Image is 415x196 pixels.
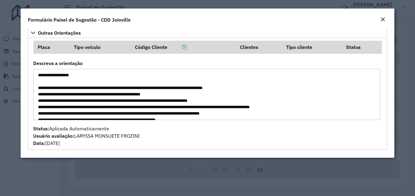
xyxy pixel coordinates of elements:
div: Outras Orientações [28,38,387,150]
a: Outras Orientações [28,28,387,38]
th: Clientes [236,41,282,53]
th: Tipo cliente [282,41,342,53]
h4: Formulário Painel de Sugestão - CDD Joinville [28,16,131,23]
span: Aplicada Automaticamente LARYSSA MONSUETE FROZINI [DATE] [33,126,140,146]
em: Fechar [380,17,385,22]
label: Descreva a orientação [33,60,83,67]
th: Status [342,41,382,53]
th: Código Cliente [131,41,236,53]
button: Close [379,16,387,24]
strong: Usuário avaliação: [33,133,74,139]
a: Copiar [167,44,187,50]
th: Tipo veículo [70,41,131,53]
strong: Data: [33,140,45,146]
th: Placa [33,41,70,53]
span: Outras Orientações [38,30,81,35]
strong: Status: [33,126,49,132]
